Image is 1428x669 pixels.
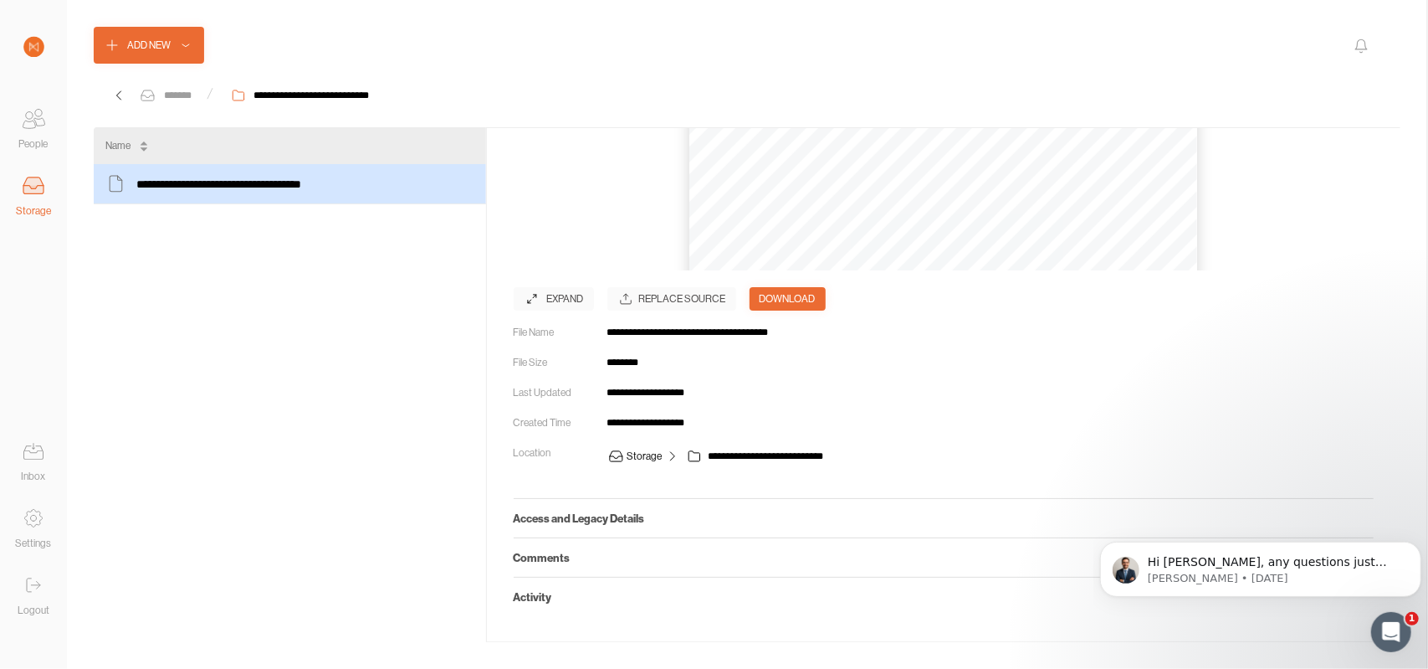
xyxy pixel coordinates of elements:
[750,287,826,311] button: Download
[16,535,52,552] div: Settings
[607,287,736,311] div: Replace Source
[514,324,594,341] div: File Name
[514,512,1374,525] h5: Access and Legacy Details
[547,291,584,307] div: Expand
[105,137,131,154] div: Name
[514,384,594,401] div: Last Updated
[1405,612,1419,625] span: 1
[16,203,51,219] div: Storage
[94,27,204,64] button: Add New
[514,287,594,311] button: Expand
[627,448,663,465] div: Storage
[19,136,49,152] div: People
[514,445,594,461] div: Location
[1093,507,1428,624] iframe: Intercom notifications message
[514,414,594,431] div: Created Time
[514,354,594,371] div: File Size
[18,602,49,619] div: Logout
[639,291,726,307] div: Replace Source
[22,468,46,485] div: Inbox
[127,37,171,54] div: Add New
[1371,612,1411,652] iframe: Intercom live chat
[760,291,816,307] div: Download
[514,551,1374,564] h5: Comments
[514,590,1374,604] h5: Activity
